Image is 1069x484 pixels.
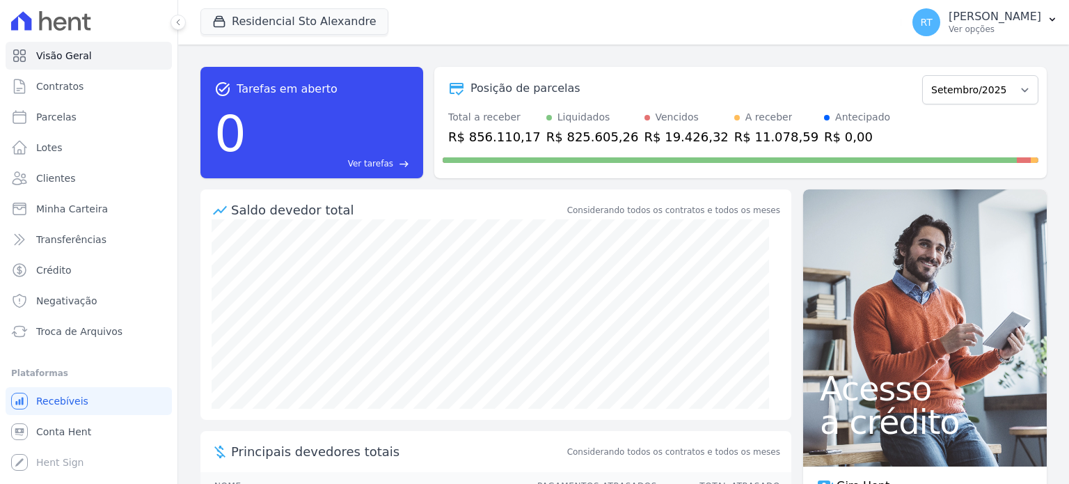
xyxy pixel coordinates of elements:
[231,201,564,219] div: Saldo devedor total
[36,425,91,439] span: Conta Hent
[6,256,172,284] a: Crédito
[6,195,172,223] a: Minha Carteira
[6,387,172,415] a: Recebíveis
[824,127,890,146] div: R$ 0,00
[949,10,1041,24] p: [PERSON_NAME]
[36,141,63,155] span: Lotes
[835,110,890,125] div: Antecipado
[448,127,541,146] div: R$ 856.110,17
[567,204,780,217] div: Considerando todos os contratos e todos os meses
[36,79,84,93] span: Contratos
[745,110,793,125] div: A receber
[6,226,172,253] a: Transferências
[6,72,172,100] a: Contratos
[644,127,729,146] div: R$ 19.426,32
[6,42,172,70] a: Visão Geral
[901,3,1069,42] button: RT [PERSON_NAME] Ver opções
[252,157,409,170] a: Ver tarefas east
[6,164,172,192] a: Clientes
[231,442,564,461] span: Principais devedores totais
[656,110,699,125] div: Vencidos
[214,81,231,97] span: task_alt
[36,171,75,185] span: Clientes
[36,49,92,63] span: Visão Geral
[820,372,1030,405] span: Acesso
[200,8,388,35] button: Residencial Sto Alexandre
[36,202,108,216] span: Minha Carteira
[820,405,1030,439] span: a crédito
[36,325,122,338] span: Troca de Arquivos
[734,127,818,146] div: R$ 11.078,59
[6,103,172,131] a: Parcelas
[36,233,106,247] span: Transferências
[214,97,246,170] div: 0
[348,157,393,170] span: Ver tarefas
[920,17,932,27] span: RT
[11,365,166,382] div: Plataformas
[237,81,338,97] span: Tarefas em aberto
[949,24,1041,35] p: Ver opções
[567,446,780,458] span: Considerando todos os contratos e todos os meses
[36,110,77,124] span: Parcelas
[448,110,541,125] div: Total a receber
[36,394,88,408] span: Recebíveis
[36,263,72,277] span: Crédito
[36,294,97,308] span: Negativação
[470,80,580,97] div: Posição de parcelas
[6,134,172,162] a: Lotes
[546,127,639,146] div: R$ 825.605,26
[6,287,172,315] a: Negativação
[399,159,409,169] span: east
[557,110,610,125] div: Liquidados
[6,318,172,345] a: Troca de Arquivos
[6,418,172,446] a: Conta Hent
